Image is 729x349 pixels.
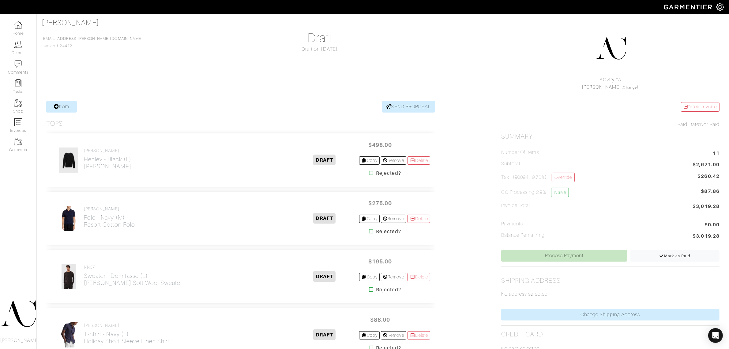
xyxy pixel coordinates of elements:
a: Remove [381,273,406,281]
img: gear-icon-white-bd11855cb880d31180b6d7d6211b90ccbf57a29d726f0c71d8c61bd08dd39cc2.png [716,3,724,11]
a: Override [552,173,575,182]
img: WufXkMpufcq8eBPRZNRC9RwN [59,147,78,173]
span: $260.42 [698,173,720,180]
a: [PERSON_NAME] Henley - Black (L)[PERSON_NAME] [84,148,131,170]
img: DupYt8CPKc6sZyAt3svX5Z74.png [596,33,626,64]
img: garments-icon-b7da505a4dc4fd61783c78ac3ca0ef83fa9d6f193b1c9dc38574b1d14d53ca28.png [14,138,22,145]
img: 9qid5kyWmae2xMUw683RpRRF [58,322,79,348]
a: Copy [359,156,380,165]
span: DRAFT [313,155,336,165]
img: dashboard-icon-dbcd8f5a0b271acd01030246c82b418ddd0df26cd7fceb0bd07c9910d44c42f6.png [14,21,22,29]
a: Change [623,86,637,89]
span: $498.00 [362,138,398,151]
a: Delete [408,331,430,339]
span: $275.00 [362,197,398,210]
a: Change Shipping Address [501,309,720,320]
a: Item [46,101,77,113]
a: Mark as Paid [630,250,720,262]
h2: Henley - Black (L) [PERSON_NAME] [84,156,131,170]
a: Delete [408,215,430,223]
div: ( ) [504,76,717,91]
h5: Number of Items [501,150,539,155]
img: comment-icon-a0a6a9ef722e966f86d9cbdc48e553b5cf19dbc54f86b18d962a5391bc8f6eb6.png [14,60,22,68]
h5: Tax (90094 : 9.75%) [501,173,575,182]
span: 11 [713,150,720,158]
a: [EMAIL_ADDRESS][PERSON_NAME][DOMAIN_NAME] [42,36,143,41]
img: clients-icon-6bae9207a08558b7cb47a8932f037763ab4055f8c8b6bfacd5dc20c3e0201464.png [14,40,22,48]
div: Not Paid [501,121,720,128]
img: orders-icon-0abe47150d42831381b5fb84f609e132dff9fe21cb692f30cb5eec754e2cba89.png [14,118,22,126]
span: $3,019.28 [693,232,720,241]
div: Open Intercom Messenger [708,328,723,343]
img: uoUwuKZmudUfyuf2DDfWYdwM [58,205,79,231]
h5: CC Processing 2.9% [501,188,569,197]
span: Paid Date: [678,122,701,127]
a: Remove [381,331,406,339]
h4: [PERSON_NAME] [84,323,170,328]
a: SEND PROPOSAL [382,101,435,113]
h2: Summary [501,133,720,140]
a: AC.Styles [599,77,621,82]
span: DRAFT [313,271,336,282]
h4: [PERSON_NAME] [84,206,135,212]
strong: Rejected? [376,170,401,177]
a: Copy [359,273,380,281]
a: Waive [551,188,569,197]
strong: Rejected? [376,286,401,293]
h2: Credit Card [501,331,543,338]
span: $0.00 [705,221,720,228]
h5: Balance Remaining [501,232,545,238]
a: Remove [381,156,406,165]
span: $2,671.00 [693,161,720,169]
a: Delete [408,273,430,281]
a: Process Payment [501,250,627,262]
a: Remove [381,215,406,223]
h2: Sweater - Demitasse (L) [PERSON_NAME] Soft Wool Sweater [84,272,182,286]
span: $87.86 [701,188,720,200]
h5: Subtotal [501,161,520,167]
img: garments-icon-b7da505a4dc4fd61783c78ac3ca0ef83fa9d6f193b1c9dc38574b1d14d53ca28.png [14,99,22,107]
a: Delete Invoice [681,102,720,112]
h4: [PERSON_NAME] [84,148,131,153]
span: $88.00 [362,313,398,326]
span: DRAFT [313,329,336,340]
div: Draft on [DATE] [211,45,429,53]
strong: Rejected? [376,228,401,235]
a: Delete [408,156,430,165]
a: [PERSON_NAME] [42,19,99,27]
p: No address selected [501,290,720,298]
span: $195.00 [362,255,398,268]
a: [PERSON_NAME] [582,84,622,90]
a: Copy [359,215,380,223]
h5: Payments [501,221,523,227]
img: cr7XqCMkeuT5e4tZR5deXEH4 [61,264,76,290]
h2: Polo - Navy (M) Resort Cotton Polo [84,214,135,228]
img: garmentier-logo-header-white-b43fb05a5012e4ada735d5af1a66efaba907eab6374d6393d1fbf88cb4ef424d.png [661,2,716,12]
h5: Invoice Total [501,203,530,209]
h2: T-Shirt - Navy (L) Holiday Short Sleeve Linen Shirt [84,331,170,345]
span: Mark as Paid [659,254,691,258]
a: Copy [359,331,380,339]
span: $3,019.28 [693,203,720,211]
a: [PERSON_NAME] T-Shirt - Navy (L)Holiday Short Sleeve Linen Shirt [84,323,170,345]
span: DRAFT [313,213,336,224]
h3: Tops [46,120,63,128]
h2: Shipping Address [501,277,561,285]
a: NN07 Sweater - Demitasse (L)[PERSON_NAME] Soft Wool Sweater [84,265,182,286]
h4: NN07 [84,265,182,270]
a: [PERSON_NAME] Polo - Navy (M)Resort Cotton Polo [84,206,135,228]
span: Invoice # 24412 [42,36,143,48]
h1: Draft [211,31,429,45]
img: reminder-icon-8004d30b9f0a5d33ae49ab947aed9ed385cf756f9e5892f1edd6e32f2345188e.png [14,79,22,87]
